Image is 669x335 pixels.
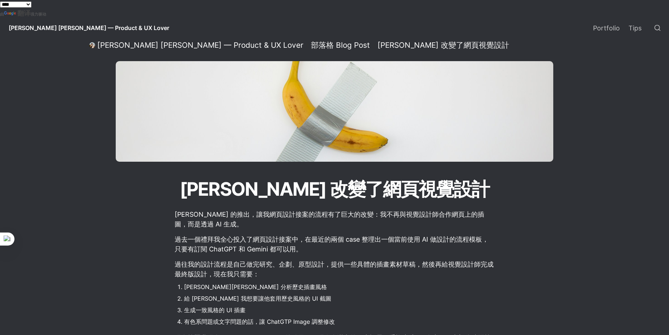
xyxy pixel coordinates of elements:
[624,18,646,38] a: Tips
[4,11,17,16] img: Google 翻译
[139,175,530,204] h1: [PERSON_NAME] 改變了網頁視覺設計
[306,42,308,48] span: /
[174,258,495,280] p: 過往我的設計流程是自己做完研究、企劃、原型設計，提供一些具體的插畫素材草稿，然後再給視覺設計師完成最終版設計，現在我只需要：
[89,42,95,48] img: Daniel Lee — Product & UX Lover
[184,305,495,315] li: 生成一致風格的 UI 插畫
[174,233,495,255] p: 過去一個禮拜我全心投入了網頁設計接案中，在最近的兩個 case 整理出一個當前使用 AI 做設計的流程模板，只要有訂閱 ChatGPT 和 Gemini 都可以用。
[184,281,495,292] li: [PERSON_NAME][PERSON_NAME] 分析歷史插畫風格
[9,24,169,31] span: [PERSON_NAME] [PERSON_NAME] — Product & UX Lover
[373,42,375,48] span: /
[4,9,30,17] a: 翻译
[309,41,372,50] a: 部落格 Blog Post
[174,208,495,230] p: [PERSON_NAME] 的推出，讓我網頁設計接案的流程有了巨大的改變：我不再與視覺設計師合作網頁上的插圖，而是透過 AI 生成。
[97,41,303,50] div: [PERSON_NAME] [PERSON_NAME] — Product & UX Lover
[184,316,495,327] li: 有色系問題或文字問題的話，讓 ChatGTP Image 調整修改
[378,41,509,50] div: [PERSON_NAME] 改變了網頁視覺設計
[589,18,624,38] a: Portfolio
[116,61,553,162] img: Nano Banana 改變了網頁視覺設計
[3,18,175,38] a: [PERSON_NAME] [PERSON_NAME] — Product & UX Lover
[87,41,306,50] a: [PERSON_NAME] [PERSON_NAME] — Product & UX Lover
[311,41,370,50] div: 部落格 Blog Post
[375,41,511,50] a: [PERSON_NAME] 改變了網頁視覺設計
[184,293,495,304] li: 給 [PERSON_NAME] 我想要讓他套用歷史風格的 UI 截圖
